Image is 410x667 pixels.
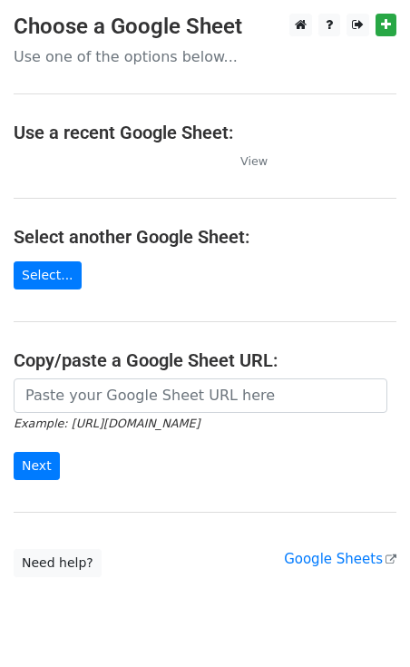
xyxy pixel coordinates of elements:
h3: Choose a Google Sheet [14,14,396,40]
h4: Copy/paste a Google Sheet URL: [14,349,396,371]
a: Select... [14,261,82,289]
a: Google Sheets [284,551,396,567]
input: Next [14,452,60,480]
a: View [222,152,268,169]
input: Paste your Google Sheet URL here [14,378,387,413]
p: Use one of the options below... [14,47,396,66]
small: View [240,154,268,168]
h4: Select another Google Sheet: [14,226,396,248]
a: Need help? [14,549,102,577]
h4: Use a recent Google Sheet: [14,122,396,143]
small: Example: [URL][DOMAIN_NAME] [14,417,200,430]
